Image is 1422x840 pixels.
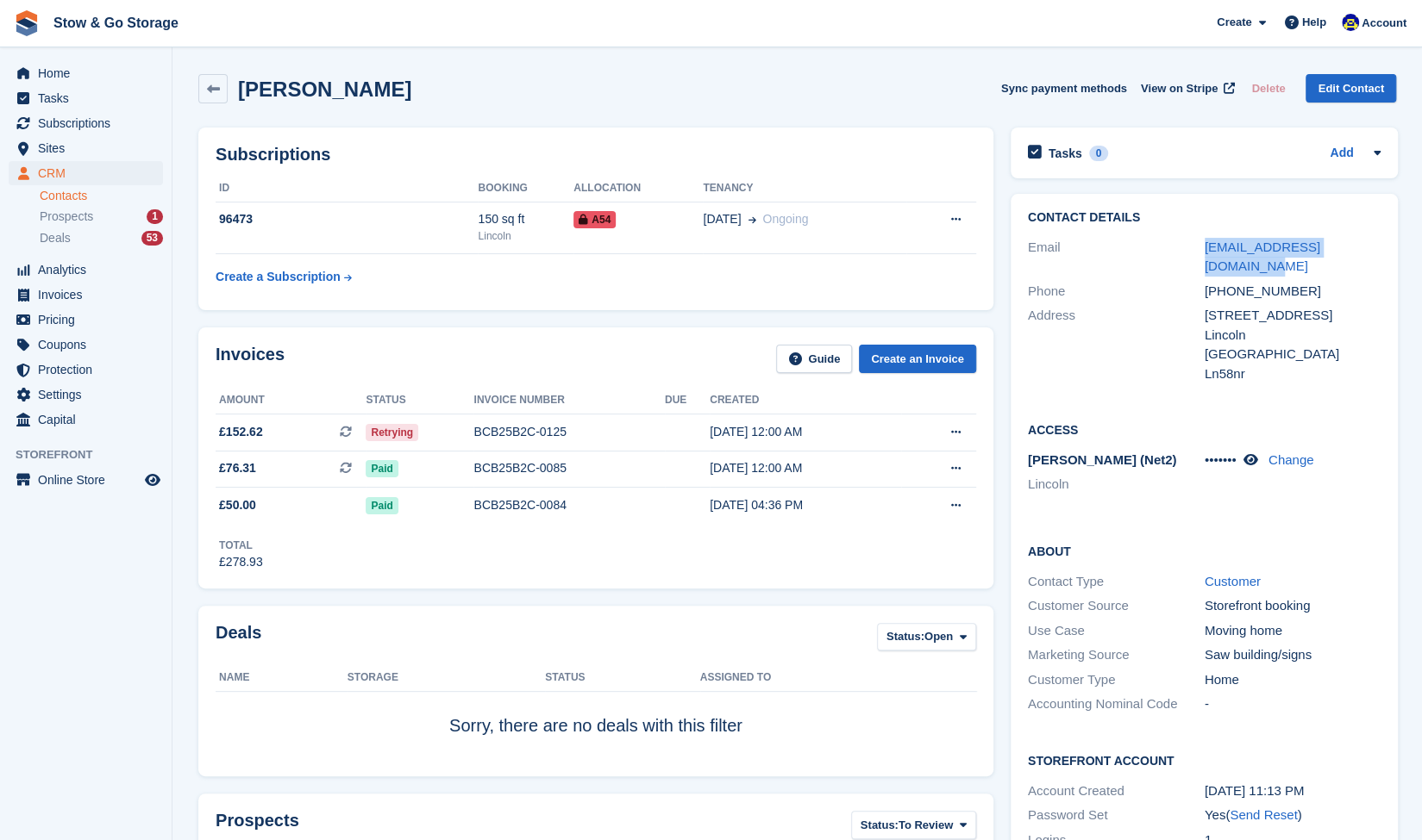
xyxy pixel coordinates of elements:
a: [EMAIL_ADDRESS][DOMAIN_NAME] [1205,240,1320,274]
div: 53 [141,231,163,246]
a: menu [9,86,163,110]
div: Password Set [1028,806,1205,825]
th: Status [545,664,699,692]
span: Status: [886,628,924,645]
a: menu [9,61,163,85]
a: Preview store [142,470,163,490]
div: Home [1205,670,1381,690]
div: [STREET_ADDRESS] [1205,306,1381,326]
div: BCB25B2C-0084 [473,496,664,514]
h2: Tasks [1049,146,1082,161]
button: Sync payment methods [1001,74,1127,103]
span: View on Stripe [1141,80,1218,97]
span: [DATE] [703,210,741,228]
span: £152.62 [219,423,263,441]
a: Prospects 1 [40,208,163,226]
span: £76.31 [219,459,256,477]
a: menu [9,468,163,492]
button: Status: Open [877,623,976,651]
span: CRM [38,161,141,185]
span: Retrying [366,424,418,441]
th: Amount [216,387,366,414]
div: - [1205,694,1381,714]
a: menu [9,408,163,432]
h2: Invoices [216,345,285,373]
span: Account [1362,15,1406,32]
div: [DATE] 11:13 PM [1205,781,1381,801]
a: menu [9,308,163,332]
div: Account Created [1028,781,1205,801]
div: Lincoln [1205,326,1381,345]
a: View on Stripe [1134,74,1238,103]
a: Send Reset [1230,807,1297,822]
th: Created [710,387,901,414]
span: Home [38,61,141,85]
div: [GEOGRAPHIC_DATA] [1205,345,1381,364]
span: Create [1217,14,1251,31]
div: Marketing Source [1028,645,1205,665]
div: [DATE] 12:00 AM [710,459,901,477]
span: A54 [573,211,616,228]
div: Address [1028,306,1205,383]
div: £278.93 [219,553,263,571]
a: menu [9,111,163,135]
span: ••••••• [1205,452,1237,467]
a: Change [1269,452,1314,467]
a: menu [9,136,163,160]
div: Ln58nr [1205,364,1381,384]
div: Storefront booking [1205,596,1381,616]
span: Paid [366,497,398,514]
span: Sorry, there are no deals with this filter [449,716,742,735]
div: BCB25B2C-0125 [473,423,664,441]
div: Total [219,538,263,553]
div: [DATE] 12:00 AM [710,423,901,441]
a: menu [9,258,163,282]
span: Protection [38,358,141,382]
a: Edit Contact [1306,74,1396,103]
a: menu [9,161,163,185]
th: Tenancy [703,175,906,202]
span: Subscriptions [38,111,141,135]
span: To Review [899,817,953,834]
div: Customer Source [1028,596,1205,616]
th: ID [216,175,478,202]
span: [PERSON_NAME] (Net2) [1028,452,1177,467]
span: £50.00 [219,496,256,514]
img: stora-icon-8386f47178a22dfd0bd8f6a31ec36ba5ce8667c1dd55bd0f319d3a0aa187defe.svg [14,10,40,36]
h2: About [1028,542,1381,559]
span: Deals [40,230,71,246]
button: Status: To Review [851,811,976,839]
div: 150 sq ft [478,210,573,228]
span: Prospects [40,208,93,225]
span: Coupons [38,333,141,357]
a: Customer [1205,574,1261,588]
div: Email [1028,238,1205,277]
h2: [PERSON_NAME] [238,78,411,101]
span: Analytics [38,258,141,282]
span: Storefront [16,446,172,464]
div: Moving home [1205,621,1381,641]
a: Stow & Go Storage [47,9,185,37]
th: Storage [348,664,546,692]
span: Capital [38,408,141,432]
div: Create a Subscription [216,268,341,286]
span: Sites [38,136,141,160]
span: Online Store [38,468,141,492]
th: Booking [478,175,573,202]
a: menu [9,358,163,382]
div: Yes [1205,806,1381,825]
span: Help [1302,14,1326,31]
div: Saw building/signs [1205,645,1381,665]
button: Delete [1244,74,1292,103]
a: Add [1330,144,1353,164]
li: Lincoln [1028,475,1205,495]
a: Create a Subscription [216,261,352,293]
th: Assigned to [700,664,976,692]
div: Lincoln [478,228,573,244]
div: Customer Type [1028,670,1205,690]
th: Name [216,664,348,692]
th: Due [665,387,710,414]
th: Allocation [573,175,703,202]
span: Tasks [38,86,141,110]
div: 96473 [216,210,478,228]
